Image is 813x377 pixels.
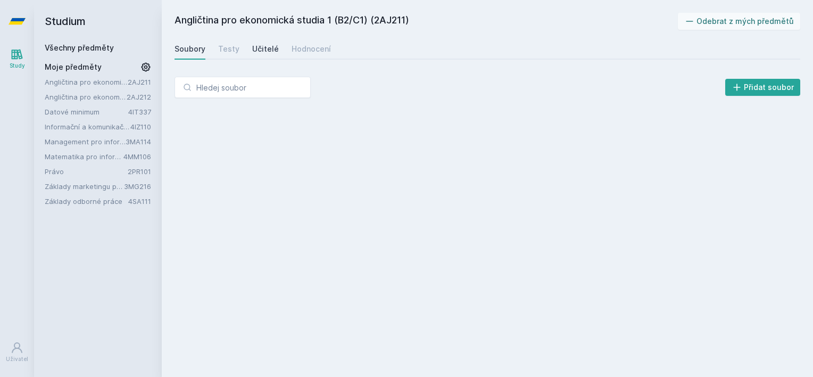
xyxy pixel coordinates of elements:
a: Angličtina pro ekonomická studia 2 (B2/C1) [45,92,127,102]
span: Moje předměty [45,62,102,72]
a: Management pro informatiky a statistiky [45,136,126,147]
a: 2PR101 [128,167,151,176]
a: Hodnocení [292,38,331,60]
div: Hodnocení [292,44,331,54]
a: Study [2,43,32,75]
a: Informační a komunikační technologie [45,121,130,132]
a: Uživatel [2,336,32,368]
button: Přidat soubor [725,79,801,96]
a: 4IZ110 [130,122,151,131]
a: Datové minimum [45,106,128,117]
h2: Angličtina pro ekonomická studia 1 (B2/C1) (2AJ211) [175,13,678,30]
a: 3MA114 [126,137,151,146]
a: Učitelé [252,38,279,60]
div: Testy [218,44,239,54]
a: 2AJ211 [128,78,151,86]
a: 4SA111 [128,197,151,206]
a: Základy marketingu pro informatiky a statistiky [45,181,124,192]
div: Učitelé [252,44,279,54]
a: Matematika pro informatiky [45,151,123,162]
input: Hledej soubor [175,77,311,98]
a: Základy odborné práce [45,196,128,207]
a: Právo [45,166,128,177]
a: Testy [218,38,239,60]
div: Uživatel [6,355,28,363]
button: Odebrat z mých předmětů [678,13,801,30]
div: Soubory [175,44,205,54]
a: 4MM106 [123,152,151,161]
a: Soubory [175,38,205,60]
a: Všechny předměty [45,43,114,52]
a: 4IT337 [128,108,151,116]
a: 3MG216 [124,182,151,191]
a: Angličtina pro ekonomická studia 1 (B2/C1) [45,77,128,87]
a: 2AJ212 [127,93,151,101]
div: Study [10,62,25,70]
